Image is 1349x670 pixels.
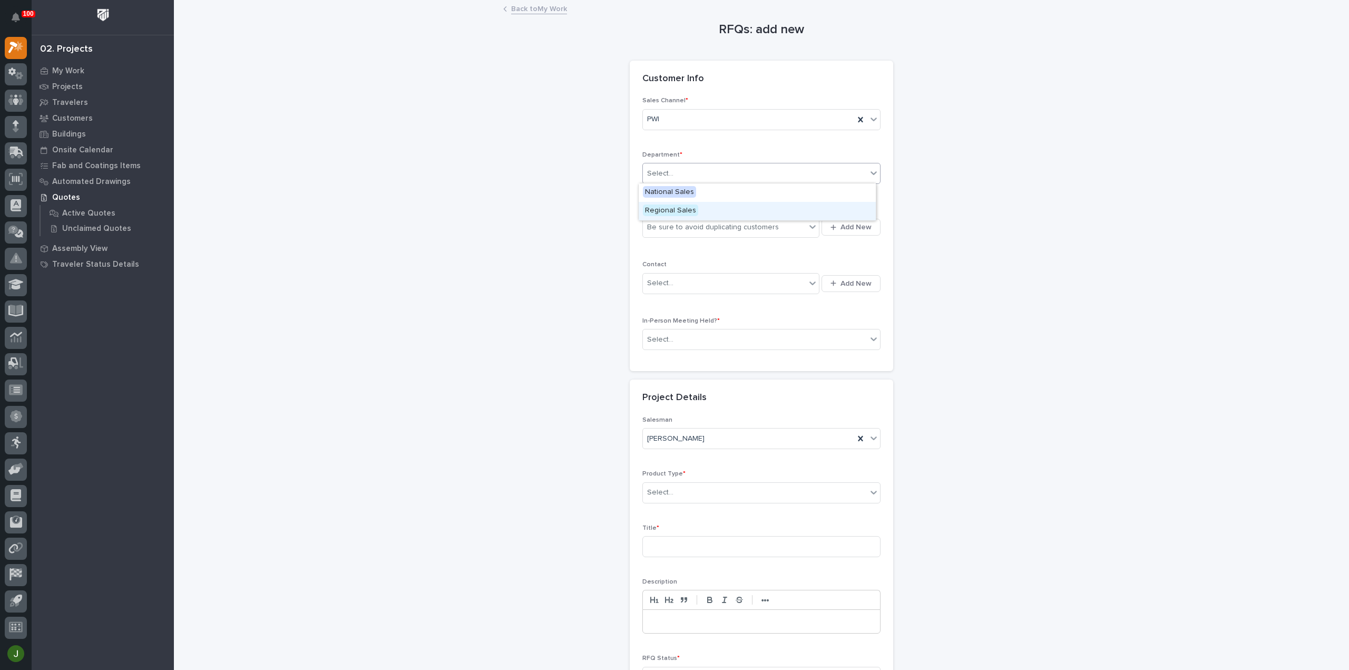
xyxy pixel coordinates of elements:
p: Buildings [52,130,86,139]
p: Active Quotes [62,209,115,218]
button: Add New [822,219,881,236]
a: Buildings [32,126,174,142]
span: Add New [840,222,872,232]
a: Back toMy Work [511,2,567,14]
p: Travelers [52,98,88,108]
span: Regional Sales [643,205,698,216]
strong: ••• [761,596,769,605]
span: [PERSON_NAME] [647,433,705,444]
p: Customers [52,114,93,123]
span: Product Type [642,471,686,477]
div: Notifications100 [13,13,27,30]
div: Select... [647,334,673,345]
a: Unclaimed Quotes [41,221,174,236]
span: PWI [647,114,659,125]
span: Add New [840,279,872,288]
h2: Project Details [642,392,707,404]
div: Regional Sales [639,202,876,220]
p: Assembly View [52,244,107,254]
div: Select... [647,168,673,179]
span: Title [642,525,659,531]
a: Traveler Status Details [32,256,174,272]
a: Active Quotes [41,206,174,220]
button: ••• [758,594,773,606]
span: Department [642,152,682,158]
a: My Work [32,63,174,79]
a: Travelers [32,94,174,110]
span: National Sales [643,186,696,198]
p: 100 [23,10,34,17]
a: Customers [32,110,174,126]
h2: Customer Info [642,73,704,85]
p: My Work [52,66,84,76]
div: National Sales [639,183,876,202]
a: Onsite Calendar [32,142,174,158]
h1: RFQs: add new [630,22,893,37]
div: Select... [647,278,673,289]
div: 02. Projects [40,44,93,55]
p: Projects [52,82,83,92]
img: Workspace Logo [93,5,113,25]
button: Notifications [5,6,27,28]
a: Projects [32,79,174,94]
div: Select... [647,487,673,498]
div: Be sure to avoid duplicating customers [647,222,779,233]
span: RFQ Status [642,655,680,662]
a: Quotes [32,189,174,205]
button: users-avatar [5,643,27,665]
p: Traveler Status Details [52,260,139,269]
button: Add New [822,275,881,292]
span: In-Person Meeting Held? [642,318,720,324]
p: Unclaimed Quotes [62,224,131,234]
span: Sales Channel [642,98,688,104]
p: Automated Drawings [52,177,131,187]
span: Salesman [642,417,672,423]
p: Fab and Coatings Items [52,161,141,171]
a: Fab and Coatings Items [32,158,174,173]
p: Onsite Calendar [52,145,113,155]
span: Contact [642,261,667,268]
a: Automated Drawings [32,173,174,189]
a: Assembly View [32,240,174,256]
p: Quotes [52,193,80,202]
span: Description [642,579,677,585]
